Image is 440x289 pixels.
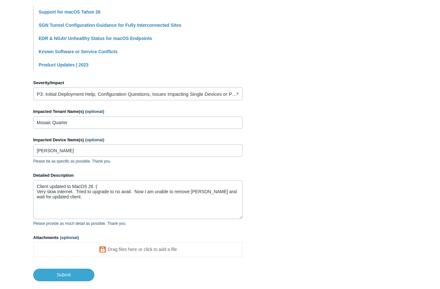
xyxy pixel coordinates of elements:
label: Detailed Description [33,172,243,179]
p: Please be as specific as possible. Thank you. [33,158,243,164]
a: Product Updates | 2023 [39,62,89,67]
span: (optional) [85,137,104,142]
a: P3: Initial Deployment Help, Configuration Questions, Issues Impacting Single Devices or Past Out... [33,87,243,100]
a: EDR & NGAV Unhealthy Status for macOS Endpoints [39,36,152,41]
label: Impacted Device Name(s) [33,137,243,143]
label: Impacted Tenant Name(s) [33,108,243,115]
label: Severity/Impact [33,80,243,86]
a: Support for macOS Tahoe 26 [39,9,100,15]
span: (optional) [85,109,104,114]
span: (optional) [60,235,79,240]
p: Please provide as much detail as possible. Thank you. [33,221,243,226]
a: Known Software or Service Conflicts [39,49,118,54]
a: SGN Tunnel Configuration Guidance for Fully Interconnected Sites [39,23,181,28]
input: Submit [33,269,94,281]
label: Attachments [33,234,243,241]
